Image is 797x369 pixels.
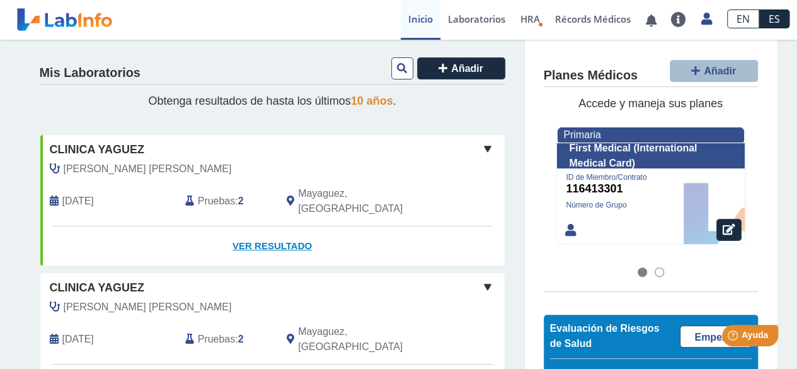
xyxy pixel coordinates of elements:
[578,98,723,110] span: Accede y maneja sus planes
[64,300,232,315] span: Bartolomei Rodriguez, Luz
[198,194,235,209] span: Pruebas
[148,95,396,107] span: Obtenga resultados de hasta los últimos .
[176,324,277,354] div: :
[238,334,244,344] b: 2
[670,60,758,82] button: Añadir
[40,66,140,81] h4: Mis Laboratorios
[680,325,752,348] a: Empezar
[50,141,144,158] span: Clinica Yaguez
[176,186,277,216] div: :
[351,95,393,107] span: 10 años
[62,194,94,209] span: 2025-09-15
[550,323,660,349] span: Evaluación de Riesgos de Salud
[298,324,437,354] span: Mayaguez, PR
[64,161,232,177] span: Bartolomei Rodriguez, Luz
[417,57,505,79] button: Añadir
[40,226,505,266] a: Ver Resultado
[298,186,437,216] span: Mayaguez, PR
[451,63,483,74] span: Añadir
[198,332,235,347] span: Pruebas
[544,69,638,84] h4: Planes Médicos
[759,9,789,28] a: ES
[50,279,144,296] span: Clinica Yaguez
[564,129,601,140] span: Primaria
[704,66,736,76] span: Añadir
[238,196,244,206] b: 2
[62,332,94,347] span: 2025-06-06
[685,320,783,355] iframe: Help widget launcher
[727,9,759,28] a: EN
[520,13,540,25] span: HRA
